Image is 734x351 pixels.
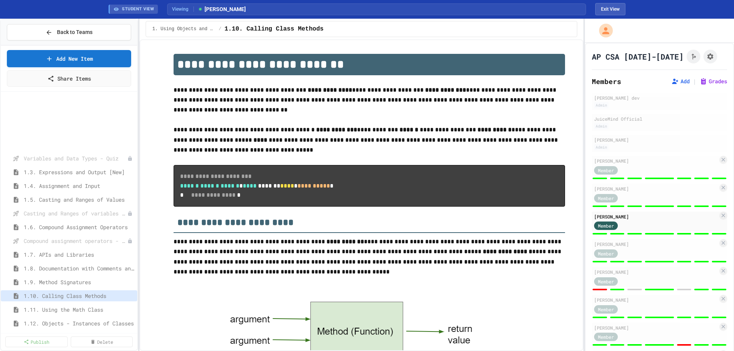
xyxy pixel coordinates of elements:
a: Delete [71,336,133,347]
span: 1.8. Documentation with Comments and Preconditions [24,264,134,272]
h2: Members [592,76,621,87]
h1: AP CSA [DATE]-[DATE] [592,51,684,62]
div: Unpublished [127,156,133,161]
span: 1.9. Method Signatures [24,278,134,286]
div: Admin [594,102,609,108]
span: Member [598,222,614,229]
span: 1.11. Using the Math Class [24,306,134,314]
span: Member [598,195,614,202]
span: | [693,77,697,86]
a: Publish [5,336,68,347]
span: Casting and Ranges of variables - Quiz [24,209,127,217]
span: 1.12. Objects - Instances of Classes [24,319,134,327]
div: Admin [594,123,609,129]
span: 1.3. Expressions and Output [New] [24,168,134,176]
span: Back to Teams [57,28,93,36]
span: Compound assignment operators - Quiz [24,237,127,245]
button: Click to see fork details [687,50,700,63]
div: Admin [594,144,609,150]
div: My Account [591,22,615,39]
a: Add New Item [7,50,131,67]
button: Add [671,78,690,85]
div: [PERSON_NAME] [594,136,725,143]
div: [PERSON_NAME] [594,324,718,331]
div: JuiceMind Official [594,115,725,122]
span: 1.5. Casting and Ranges of Values [24,196,134,204]
div: [PERSON_NAME] [594,241,718,247]
span: / [219,26,221,32]
span: STUDENT VIEW [122,6,154,13]
span: Member [598,333,614,340]
span: 1.10. Calling Class Methods [224,24,323,34]
span: 1.4. Assignment and Input [24,182,134,190]
span: Member [598,167,614,174]
span: Viewing [172,6,194,13]
span: Variables and Data Types - Quiz [24,154,127,162]
div: [PERSON_NAME] [594,185,718,192]
span: 1.10. Calling Class Methods [24,292,134,300]
iframe: chat widget [671,287,726,320]
span: Member [598,278,614,285]
button: Exit student view [595,3,625,15]
span: 1.7. APIs and Libraries [24,251,134,259]
button: Assignment Settings [703,50,717,63]
div: [PERSON_NAME] [594,296,718,303]
iframe: chat widget [702,320,726,343]
div: [PERSON_NAME] dev [594,94,725,101]
span: Member [598,250,614,257]
div: [PERSON_NAME] [594,269,718,275]
div: Unpublished [127,238,133,244]
span: 1.6. Compound Assignment Operators [24,223,134,231]
span: 1. Using Objects and Methods [152,26,216,32]
div: Unpublished [127,211,133,216]
div: [PERSON_NAME] [594,157,718,164]
span: [PERSON_NAME] [198,5,246,13]
button: Grades [700,78,727,85]
span: Member [598,306,614,313]
button: Back to Teams [7,24,131,40]
div: [PERSON_NAME] [594,213,718,220]
a: Share Items [7,70,131,87]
